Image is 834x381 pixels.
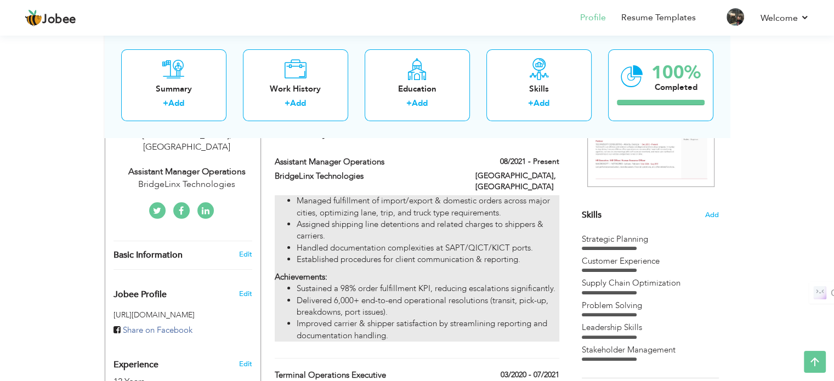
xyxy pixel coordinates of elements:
[163,98,168,110] label: +
[105,278,260,305] div: Enhance your career by creating a custom URL for your Jobee public profile.
[123,325,192,335] span: Share on Facebook
[114,178,260,191] div: BridgeLinx Technologies
[582,300,719,311] div: Problem Solving
[501,369,559,380] label: 03/2020 - 07/2021
[500,156,559,167] label: 08/2021 - Present
[114,251,183,260] span: Basic Information
[651,64,701,82] div: 100%
[495,83,583,95] div: Skills
[582,234,719,245] div: Strategic Planning
[297,195,559,219] li: Managed fulfillment of import/export & domestic orders across major cities, optimizing lane, trip...
[705,210,719,220] span: Add
[651,82,701,93] div: Completed
[239,359,252,369] a: Edit
[580,12,606,24] a: Profile
[582,322,719,333] div: Leadership Skills
[130,83,218,95] div: Summary
[114,311,252,319] h5: [URL][DOMAIN_NAME]
[761,12,809,25] a: Welcome
[373,83,461,95] div: Education
[582,209,602,221] span: Skills
[582,277,719,289] div: Supply Chain Optimization
[290,98,306,109] a: Add
[297,219,559,242] li: Assigned shipping line detentions and related charges to shippers & carriers.
[475,170,559,192] label: [GEOGRAPHIC_DATA], [GEOGRAPHIC_DATA]
[114,129,260,154] div: [GEOGRAPHIC_DATA] [GEOGRAPHIC_DATA]
[275,271,327,282] strong: Achievements:
[534,98,549,109] a: Add
[239,289,252,299] span: Edit
[412,98,428,109] a: Add
[275,128,559,139] h4: This helps to show the companies you have worked for.
[297,295,559,319] li: Delivered 6,000+ end-to-end operational resolutions (transit, pick-up, breakdowns, port issues).
[297,318,559,342] li: Improved carrier & shipper satisfaction by streamlining reporting and documentation handling.
[168,98,184,109] a: Add
[114,360,158,370] span: Experience
[114,166,260,178] div: Assistant Manager Operations
[229,129,231,141] span: ,
[252,83,339,95] div: Work History
[275,156,459,168] label: Assistant Manager Operations
[285,98,290,110] label: +
[275,369,459,381] label: Terminal Operations Executive
[297,242,559,254] li: Handled documentation complexities at SAPT/QICT/KICT ports.
[582,255,719,267] div: Customer Experience
[406,98,412,110] label: +
[25,9,76,27] a: Jobee
[727,8,744,26] img: Profile Img
[42,14,76,26] span: Jobee
[297,283,559,294] li: Sustained a 98% order fulfillment KPI, reducing escalations significantly.
[114,290,167,300] span: Jobee Profile
[528,98,534,110] label: +
[25,9,42,27] img: jobee.io
[297,254,559,265] li: Established procedures for client communication & reporting.
[621,12,696,24] a: Resume Templates
[239,249,252,259] a: Edit
[582,344,719,356] div: Stakeholder Management
[275,170,459,182] label: BridgeLinx Technologies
